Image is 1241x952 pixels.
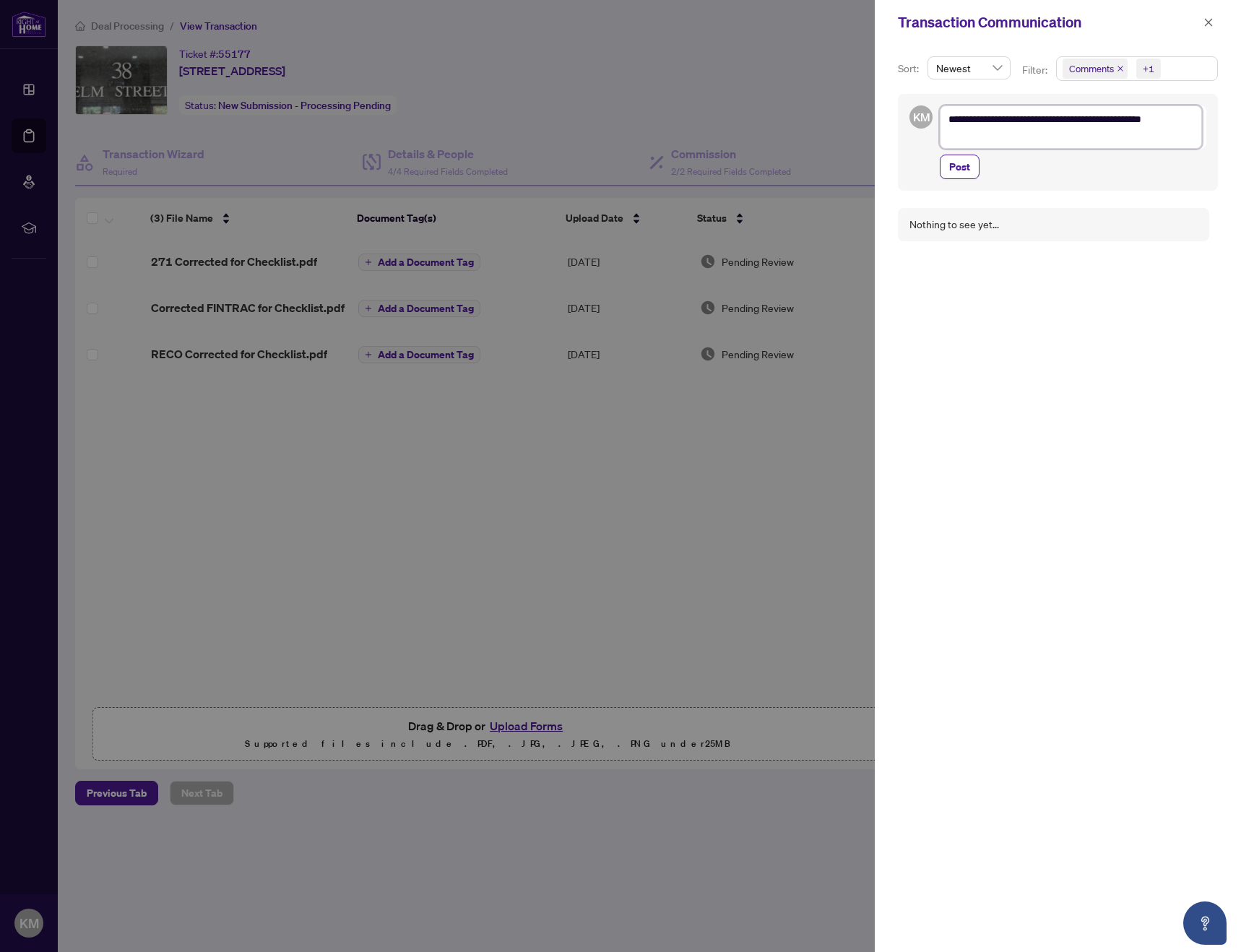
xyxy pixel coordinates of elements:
span: Comments [1069,61,1114,76]
span: close [1203,17,1214,27]
button: Open asap [1183,901,1227,945]
span: Post [949,155,970,178]
span: KM [912,108,930,126]
button: Post [940,155,980,179]
p: Sort: [898,61,922,77]
div: +1 [1143,61,1154,76]
p: Filter: [1022,62,1050,78]
div: Nothing to see yet... [909,217,999,233]
span: Comments [1063,59,1128,79]
div: Transaction Communication [898,12,1199,33]
span: Newest [936,57,1002,79]
span: close [1117,65,1124,72]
